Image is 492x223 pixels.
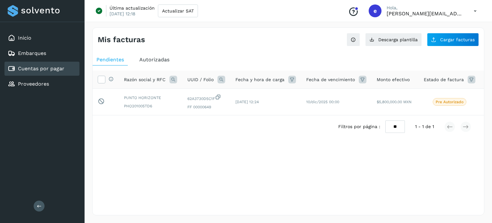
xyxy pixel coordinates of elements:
span: [DATE] 12:24 [235,100,259,104]
span: PUNTO HORIZONTE [124,95,177,101]
div: Inicio [4,31,79,45]
div: Cuentas por pagar [4,62,79,76]
button: Cargar facturas [427,33,479,46]
span: 1 - 1 de 1 [415,123,434,130]
a: Inicio [18,35,31,41]
p: Pre Autorizado [436,100,463,104]
span: Filtros por página : [338,123,380,130]
span: Pendientes [96,57,124,63]
p: ernesto+temporal@solvento.mx [387,11,463,17]
div: Proveedores [4,77,79,91]
span: Fecha y hora de carga [235,76,284,83]
a: Cuentas por pagar [18,65,64,72]
span: Actualizar SAT [162,9,194,13]
button: Descarga plantilla [365,33,422,46]
span: 62A3730D5C1F [187,94,225,102]
p: Hola, [387,5,463,11]
p: [DATE] 12:18 [110,11,135,17]
a: Proveedores [18,81,49,87]
span: UUID / Folio [187,76,214,83]
span: Estado de factura [424,76,464,83]
span: Razón social y RFC [124,76,166,83]
span: Autorizadas [139,57,169,63]
a: Embarques [18,50,46,56]
span: Descarga plantilla [378,37,418,42]
button: Actualizar SAT [158,4,198,17]
span: $5,800,000.00 MXN [377,100,412,104]
span: 10/dic/2025 00:00 [306,100,339,104]
span: Monto efectivo [377,76,410,83]
p: Última actualización [110,5,155,11]
div: Embarques [4,46,79,60]
span: Fecha de vencimiento [306,76,355,83]
span: Cargar facturas [440,37,475,42]
span: FF 00000649 [187,104,225,110]
span: PHO201005TD6 [124,103,177,109]
h4: Mis facturas [98,35,145,44]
